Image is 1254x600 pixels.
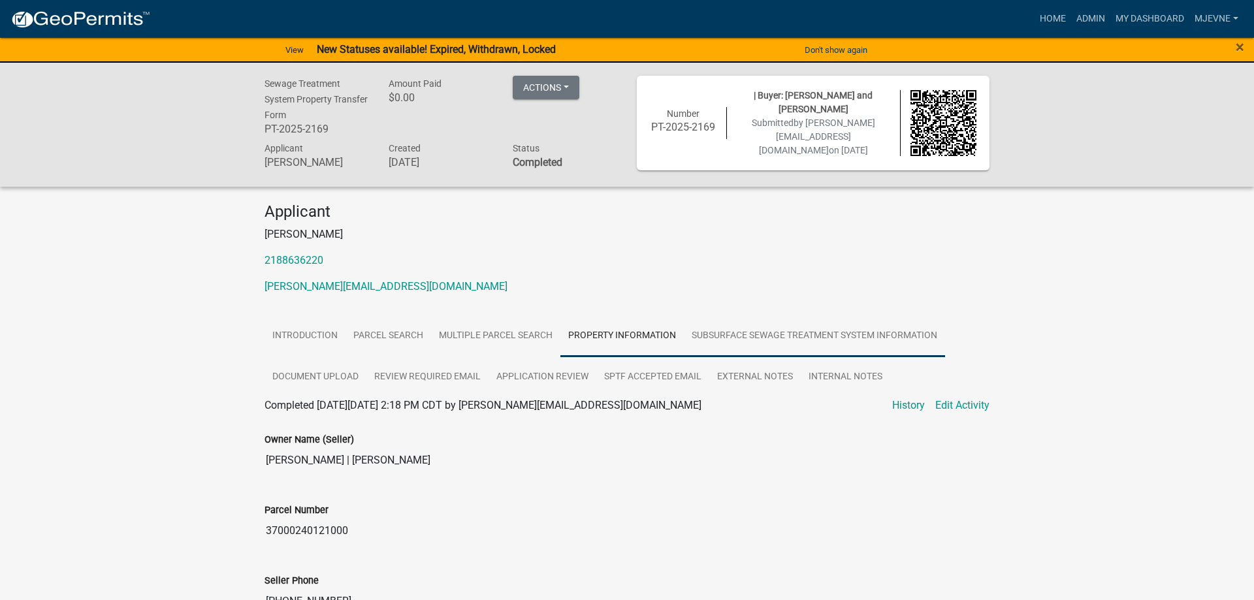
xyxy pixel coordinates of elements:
a: [PERSON_NAME][EMAIL_ADDRESS][DOMAIN_NAME] [265,280,507,292]
button: Actions [513,76,579,99]
label: Parcel Number [265,506,329,515]
a: Application Review [489,356,596,398]
a: Home [1035,7,1071,31]
label: Seller Phone [265,576,319,586]
a: Subsurface Sewage Treatment System Information [684,315,945,357]
a: Internal Notes [801,356,890,398]
h4: Applicant [265,202,989,221]
span: × [1236,38,1244,56]
label: Owner Name (Seller) [265,435,354,445]
img: QR code [910,90,977,157]
span: Applicant [265,143,303,153]
a: Property Information [560,315,684,357]
span: Submitted on [DATE] [752,118,875,155]
h6: PT-2025-2169 [265,123,369,135]
a: My Dashboard [1110,7,1189,31]
span: Completed [DATE][DATE] 2:18 PM CDT by [PERSON_NAME][EMAIL_ADDRESS][DOMAIN_NAME] [265,399,701,411]
span: by [PERSON_NAME][EMAIL_ADDRESS][DOMAIN_NAME] [759,118,875,155]
a: Admin [1071,7,1110,31]
a: Multiple Parcel Search [431,315,560,357]
strong: Completed [513,156,562,168]
p: [PERSON_NAME] [265,227,989,242]
a: 2188636220 [265,254,323,266]
a: Edit Activity [935,398,989,413]
strong: New Statuses available! Expired, Withdrawn, Locked [317,43,556,55]
h6: PT-2025-2169 [650,121,716,133]
a: MJevne [1189,7,1244,31]
span: | Buyer: [PERSON_NAME] and [PERSON_NAME] [754,90,873,114]
button: Don't show again [799,39,873,61]
h6: [PERSON_NAME] [265,156,369,168]
a: SPTF Accepted Email [596,356,709,398]
a: Introduction [265,315,346,357]
a: History [892,398,925,413]
a: External Notes [709,356,801,398]
a: Parcel search [346,315,431,357]
span: Number [667,108,699,119]
a: Document Upload [265,356,366,398]
button: Close [1236,39,1244,55]
h6: $0.00 [389,91,493,104]
a: Review Required Email [366,356,489,398]
a: View [280,39,309,61]
span: Amount Paid [389,78,442,89]
span: Created [389,143,421,153]
h6: [DATE] [389,156,493,168]
span: Sewage Treatment System Property Transfer Form [265,78,368,120]
span: Status [513,143,539,153]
